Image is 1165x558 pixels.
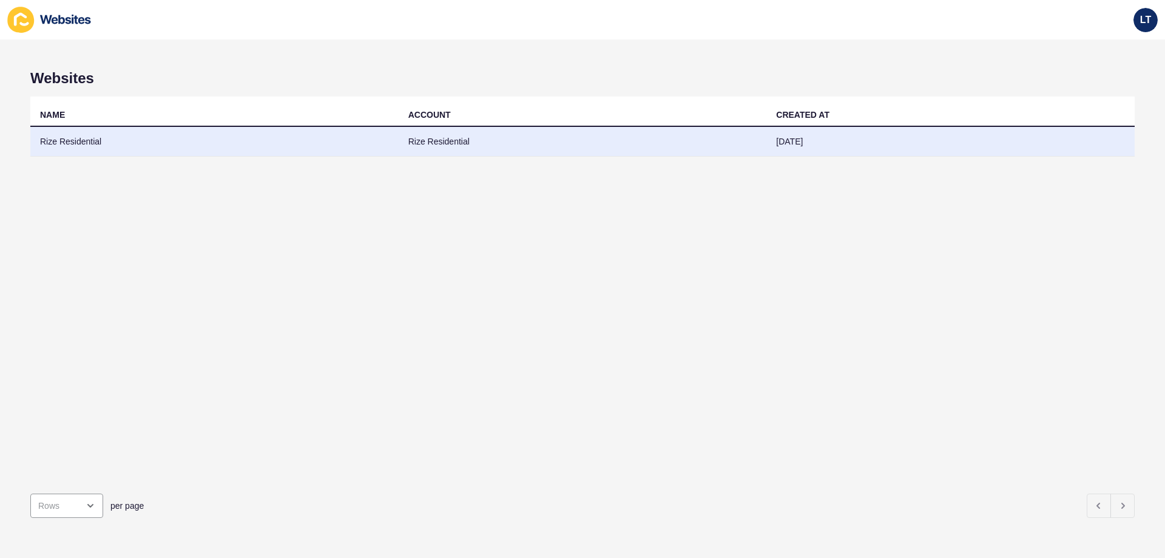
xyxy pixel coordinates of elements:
[40,109,65,121] div: NAME
[110,500,144,512] span: per page
[766,127,1135,157] td: [DATE]
[30,70,1135,87] h1: Websites
[408,109,451,121] div: ACCOUNT
[30,494,103,518] div: open menu
[776,109,829,121] div: CREATED AT
[30,127,399,157] td: Rize Residential
[1140,14,1151,26] span: LT
[399,127,767,157] td: Rize Residential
